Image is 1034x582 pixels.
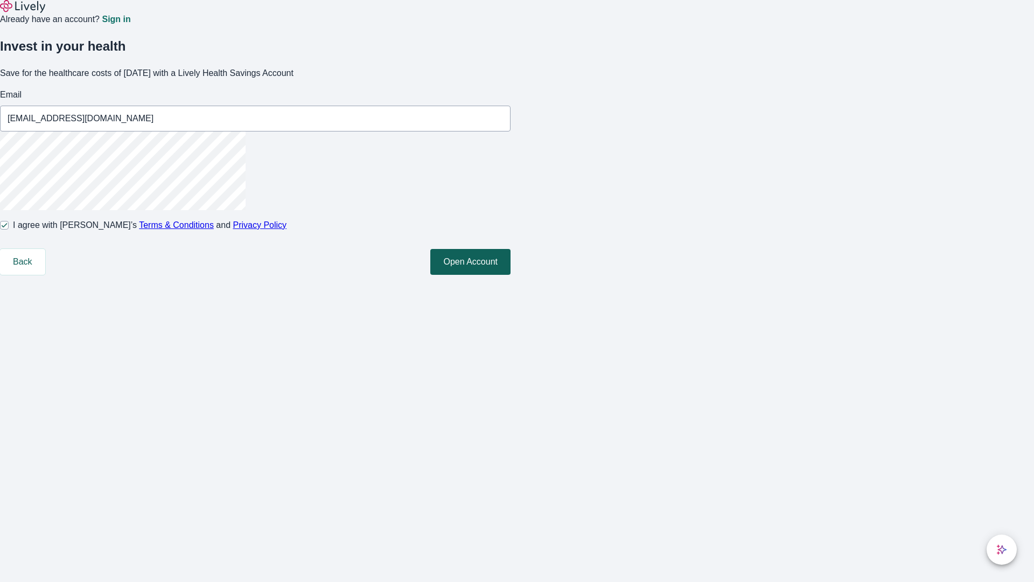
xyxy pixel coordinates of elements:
button: chat [987,535,1017,565]
span: I agree with [PERSON_NAME]’s and [13,219,287,232]
a: Sign in [102,15,130,24]
button: Open Account [430,249,511,275]
a: Terms & Conditions [139,220,214,230]
svg: Lively AI Assistant [996,544,1007,555]
a: Privacy Policy [233,220,287,230]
